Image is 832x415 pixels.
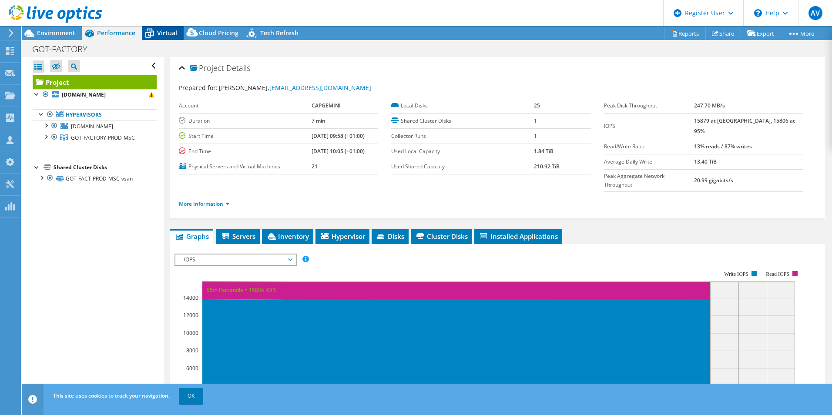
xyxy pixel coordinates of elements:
[53,392,170,399] span: This site uses cookies to track your navigation.
[664,27,706,40] a: Reports
[33,75,157,89] a: Project
[186,347,198,354] text: 8000
[320,232,365,241] span: Hypervisor
[781,27,821,40] a: More
[391,101,534,110] label: Local Disks
[534,163,560,170] b: 210.92 TiB
[37,29,75,37] span: Environment
[186,365,198,372] text: 6000
[33,109,157,120] a: Hypervisors
[724,271,748,277] text: Write IOPS
[604,101,694,110] label: Peak Disk Throughput
[312,132,365,140] b: [DATE] 09:58 (+01:00)
[186,382,198,389] text: 4000
[221,232,255,241] span: Servers
[741,27,781,40] a: Export
[33,132,157,143] a: GOT-FACTORY-PROD-MSC
[534,102,540,109] b: 25
[694,177,733,184] b: 20.99 gigabits/s
[33,120,157,132] a: [DOMAIN_NAME]
[207,286,277,294] text: 95th Percentile = 15806 IOPS
[694,117,795,135] b: 15879 at [GEOGRAPHIC_DATA], 15806 at 95%
[766,271,789,277] text: Read IOPS
[376,232,404,241] span: Disks
[219,84,371,92] span: [PERSON_NAME],
[754,9,762,17] svg: \n
[534,117,537,124] b: 1
[391,147,534,156] label: Used Local Capacity
[604,172,694,189] label: Peak Aggregate Network Throughput
[28,44,101,54] h1: GOT-FACTORY
[226,63,250,73] span: Details
[183,294,198,301] text: 14000
[179,388,203,404] a: OK
[33,89,157,100] a: [DOMAIN_NAME]
[179,101,312,110] label: Account
[97,29,135,37] span: Performance
[391,132,534,141] label: Collector Runs
[415,232,468,241] span: Cluster Disks
[694,102,725,109] b: 247.70 MB/s
[179,147,312,156] label: End Time
[534,132,537,140] b: 1
[604,122,694,131] label: IOPS
[199,29,238,37] span: Cloud Pricing
[269,84,371,92] a: [EMAIL_ADDRESS][DOMAIN_NAME]
[809,6,822,20] span: AV
[604,142,694,151] label: Read/Write Ratio
[180,254,292,265] span: IOPS
[183,329,198,337] text: 10000
[260,29,299,37] span: Tech Refresh
[179,200,230,207] a: More Information
[312,102,341,109] b: CAPGEMINI
[179,132,312,141] label: Start Time
[183,311,198,319] text: 12000
[179,84,218,92] label: Prepared for:
[694,158,717,165] b: 13.40 TiB
[266,232,309,241] span: Inventory
[479,232,558,241] span: Installed Applications
[312,147,365,155] b: [DATE] 10:05 (+01:00)
[534,147,554,155] b: 1.84 TiB
[179,162,312,171] label: Physical Servers and Virtual Machines
[705,27,741,40] a: Share
[33,173,157,184] a: GOT-FACT-PROD-MSC-vsan
[174,232,209,241] span: Graphs
[391,117,534,125] label: Shared Cluster Disks
[179,117,312,125] label: Duration
[62,91,106,98] b: [DOMAIN_NAME]
[71,123,113,130] span: [DOMAIN_NAME]
[694,143,752,150] b: 13% reads / 87% writes
[157,29,177,37] span: Virtual
[71,134,135,141] span: GOT-FACTORY-PROD-MSC
[312,163,318,170] b: 21
[190,64,224,73] span: Project
[312,117,325,124] b: 7 min
[54,162,157,173] div: Shared Cluster Disks
[391,162,534,171] label: Used Shared Capacity
[604,157,694,166] label: Average Daily Write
